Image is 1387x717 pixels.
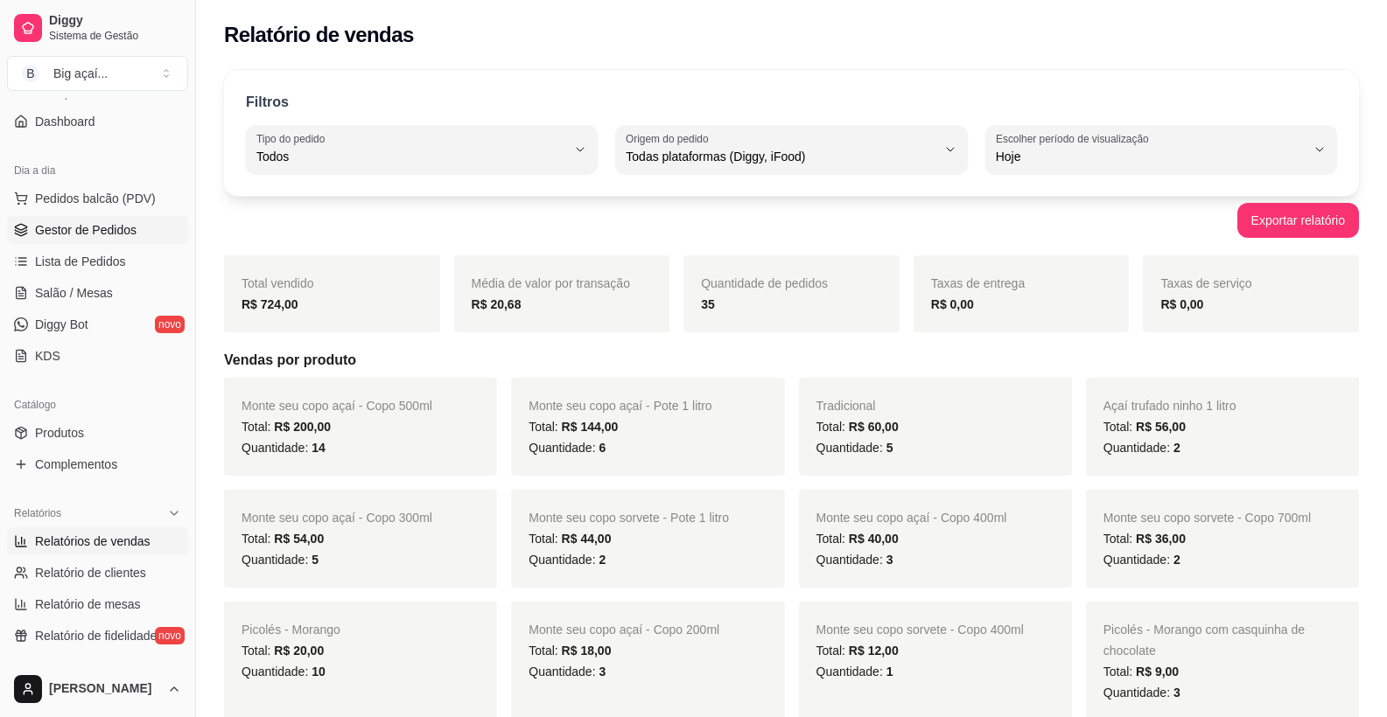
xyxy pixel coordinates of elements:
span: 1 [886,665,893,679]
a: KDS [7,342,188,370]
strong: R$ 724,00 [242,297,298,311]
span: Tradicional [816,399,876,413]
div: Catálogo [7,391,188,419]
span: Total: [242,644,324,658]
span: B [22,65,39,82]
span: 14 [312,441,326,455]
span: Quantidade: [242,441,326,455]
span: Total: [816,532,899,546]
span: R$ 36,00 [1136,532,1186,546]
span: Taxas de serviço [1160,276,1251,290]
button: [PERSON_NAME] [7,668,188,710]
span: Quantidade: [529,441,606,455]
span: Relatórios [14,506,61,520]
span: Monte seu copo sorvete - Copo 700ml [1103,511,1311,525]
label: Origem do pedido [626,131,714,146]
span: Diggy [49,13,181,29]
span: Monte seu copo açaí - Pote 1 litro [529,399,711,413]
span: Produtos [35,424,84,442]
span: Média de valor por transação [472,276,630,290]
span: KDS [35,347,60,365]
span: Todos [256,148,566,165]
span: Quantidade: [529,553,606,567]
div: Big açaí ... [53,65,108,82]
span: Monte seu copo açaí - Copo 200ml [529,623,719,637]
span: Salão / Mesas [35,284,113,302]
a: Complementos [7,450,188,478]
span: Relatório de mesas [35,595,141,613]
label: Tipo do pedido [256,131,331,146]
span: Monte seu copo açaí - Copo 400ml [816,511,1007,525]
span: [PERSON_NAME] [49,681,160,697]
span: Quantidade: [529,665,606,679]
span: 10 [312,665,326,679]
span: 5 [312,553,319,567]
h2: Relatório de vendas [224,21,414,49]
button: Tipo do pedidoTodos [246,125,598,174]
h5: Vendas por produto [224,350,1359,371]
span: Total: [529,644,611,658]
span: Diggy Bot [35,316,88,333]
span: Açaí trufado ninho 1 litro [1103,399,1236,413]
span: R$ 54,00 [274,532,324,546]
span: Total: [816,644,899,658]
span: Total: [1103,420,1186,434]
span: Total: [529,532,611,546]
label: Escolher período de visualização [996,131,1154,146]
strong: R$ 0,00 [1160,297,1203,311]
span: 5 [886,441,893,455]
button: Select a team [7,56,188,91]
span: R$ 40,00 [849,532,899,546]
span: Total: [242,420,331,434]
span: Quantidade: [242,665,326,679]
span: R$ 20,00 [274,644,324,658]
span: Lista de Pedidos [35,253,126,270]
span: Pedidos balcão (PDV) [35,190,156,207]
span: Quantidade: [816,665,893,679]
span: Hoje [996,148,1306,165]
span: Quantidade: [1103,686,1180,700]
span: Quantidade: [242,553,319,567]
span: Quantidade: [816,441,893,455]
span: Total: [529,420,618,434]
span: Monte seu copo sorvete - Pote 1 litro [529,511,729,525]
span: Total: [1103,665,1179,679]
span: Gestor de Pedidos [35,221,137,239]
span: 3 [599,665,606,679]
a: Relatório de mesas [7,590,188,618]
a: Relatório de clientes [7,559,188,587]
span: Quantidade de pedidos [701,276,828,290]
span: Quantidade: [1103,553,1180,567]
span: 2 [1173,441,1180,455]
a: Relatórios de vendas [7,527,188,555]
a: Salão / Mesas [7,279,188,307]
a: Relatório de fidelidadenovo [7,622,188,650]
a: Produtos [7,419,188,447]
span: Todas plataformas (Diggy, iFood) [626,148,935,165]
button: Pedidos balcão (PDV) [7,184,188,212]
button: Escolher período de visualizaçãoHoje [985,125,1337,174]
span: 3 [1173,686,1180,700]
span: R$ 56,00 [1136,420,1186,434]
span: Picolés - Morango com casquinha de chocolate [1103,623,1305,658]
span: Relatórios de vendas [35,533,151,550]
button: Exportar relatório [1237,203,1359,238]
strong: 35 [701,297,715,311]
span: 6 [599,441,606,455]
span: Monte seu copo açaí - Copo 300ml [242,511,432,525]
span: 3 [886,553,893,567]
span: R$ 12,00 [849,644,899,658]
strong: R$ 20,68 [472,297,522,311]
span: Sistema de Gestão [49,29,181,43]
a: Diggy Botnovo [7,310,188,338]
span: Total: [242,532,324,546]
span: Picolés - Morango [242,623,340,637]
a: Lista de Pedidos [7,247,188,275]
a: Gestor de Pedidos [7,216,188,244]
span: Quantidade: [816,553,893,567]
a: Dashboard [7,108,188,136]
a: DiggySistema de Gestão [7,7,188,49]
span: Total vendido [242,276,314,290]
span: Relatório de fidelidade [35,627,157,644]
span: Monte seu copo sorvete - Copo 400ml [816,623,1024,637]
